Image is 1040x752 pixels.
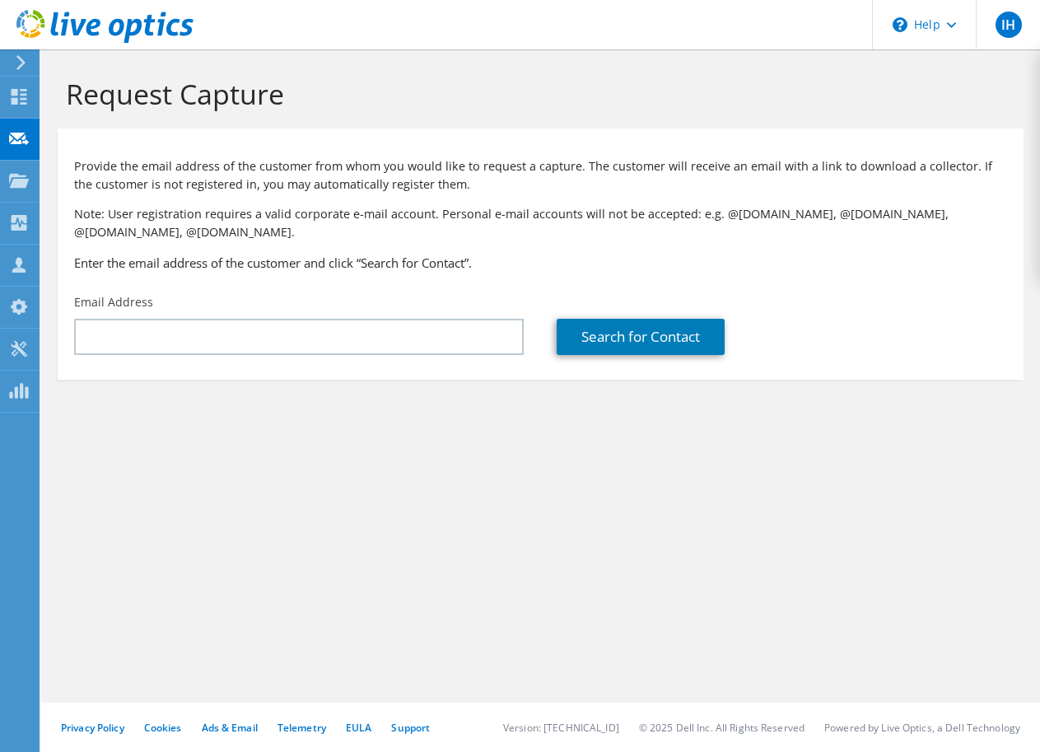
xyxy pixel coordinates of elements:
[144,721,182,735] a: Cookies
[74,157,1007,194] p: Provide the email address of the customer from whom you would like to request a capture. The cust...
[74,294,153,311] label: Email Address
[346,721,371,735] a: EULA
[996,12,1022,38] span: IH
[277,721,326,735] a: Telemetry
[503,721,619,735] li: Version: [TECHNICAL_ID]
[74,254,1007,272] h3: Enter the email address of the customer and click “Search for Contact”.
[824,721,1020,735] li: Powered by Live Optics, a Dell Technology
[391,721,430,735] a: Support
[61,721,124,735] a: Privacy Policy
[557,319,725,355] a: Search for Contact
[639,721,804,735] li: © 2025 Dell Inc. All Rights Reserved
[66,77,1007,111] h1: Request Capture
[74,205,1007,241] p: Note: User registration requires a valid corporate e-mail account. Personal e-mail accounts will ...
[202,721,258,735] a: Ads & Email
[893,17,907,32] svg: \n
